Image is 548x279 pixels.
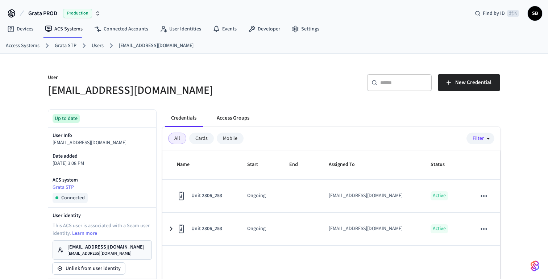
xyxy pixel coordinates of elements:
[55,42,76,50] a: Grata STP
[53,160,152,167] p: [DATE] 3:08 PM
[329,159,364,170] span: Assigned To
[53,184,152,191] a: Grata STP
[217,133,244,144] div: Mobile
[39,22,88,36] a: ACS Systems
[92,42,104,50] a: Users
[72,230,97,237] a: Learn more
[162,150,500,246] table: sticky table
[6,42,40,50] a: Access Systems
[53,212,152,219] p: User identity
[63,9,92,18] span: Production
[191,192,222,200] span: Unit 2306_253
[242,22,286,36] a: Developer
[168,133,186,144] div: All
[67,243,145,251] p: [EMAIL_ADDRESS][DOMAIN_NAME]
[154,22,207,36] a: User Identities
[531,260,539,272] img: SeamLogoGradient.69752ec5.svg
[53,263,125,274] button: Unlink from user identity
[48,74,270,83] p: User
[528,7,541,20] span: SB
[61,194,85,201] span: Connected
[466,133,494,144] button: Filter
[211,109,255,127] button: Access Groups
[53,153,152,160] p: Date added
[455,78,491,87] span: New Credential
[247,225,272,233] p: Ongoing
[189,133,214,144] div: Cards
[53,222,152,237] p: This ACS user is associated with a Seam user identity.
[438,74,500,91] button: New Credential
[247,192,272,200] p: Ongoing
[286,22,325,36] a: Settings
[329,192,403,200] div: [EMAIL_ADDRESS][DOMAIN_NAME]
[289,159,307,170] span: End
[165,109,202,127] button: Credentials
[53,139,152,147] p: [EMAIL_ADDRESS][DOMAIN_NAME]
[431,159,454,170] span: Status
[191,225,222,233] span: Unit 2306_253
[431,191,448,200] p: Active
[329,225,403,233] div: [EMAIL_ADDRESS][DOMAIN_NAME]
[53,240,152,260] a: [EMAIL_ADDRESS][DOMAIN_NAME][EMAIL_ADDRESS][DOMAIN_NAME]
[48,83,270,98] h5: [EMAIL_ADDRESS][DOMAIN_NAME]
[28,9,57,18] span: Grata PROD
[53,114,80,123] div: Up to date
[507,10,519,17] span: ⌘ K
[431,224,448,233] p: Active
[1,22,39,36] a: Devices
[247,159,267,170] span: Start
[88,22,154,36] a: Connected Accounts
[67,251,145,257] p: [EMAIL_ADDRESS][DOMAIN_NAME]
[528,6,542,21] button: SB
[207,22,242,36] a: Events
[469,7,525,20] div: Find by ID⌘ K
[483,10,505,17] span: Find by ID
[119,42,194,50] a: [EMAIL_ADDRESS][DOMAIN_NAME]
[53,176,152,184] p: ACS system
[177,159,199,170] span: Name
[53,132,152,139] p: User Info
